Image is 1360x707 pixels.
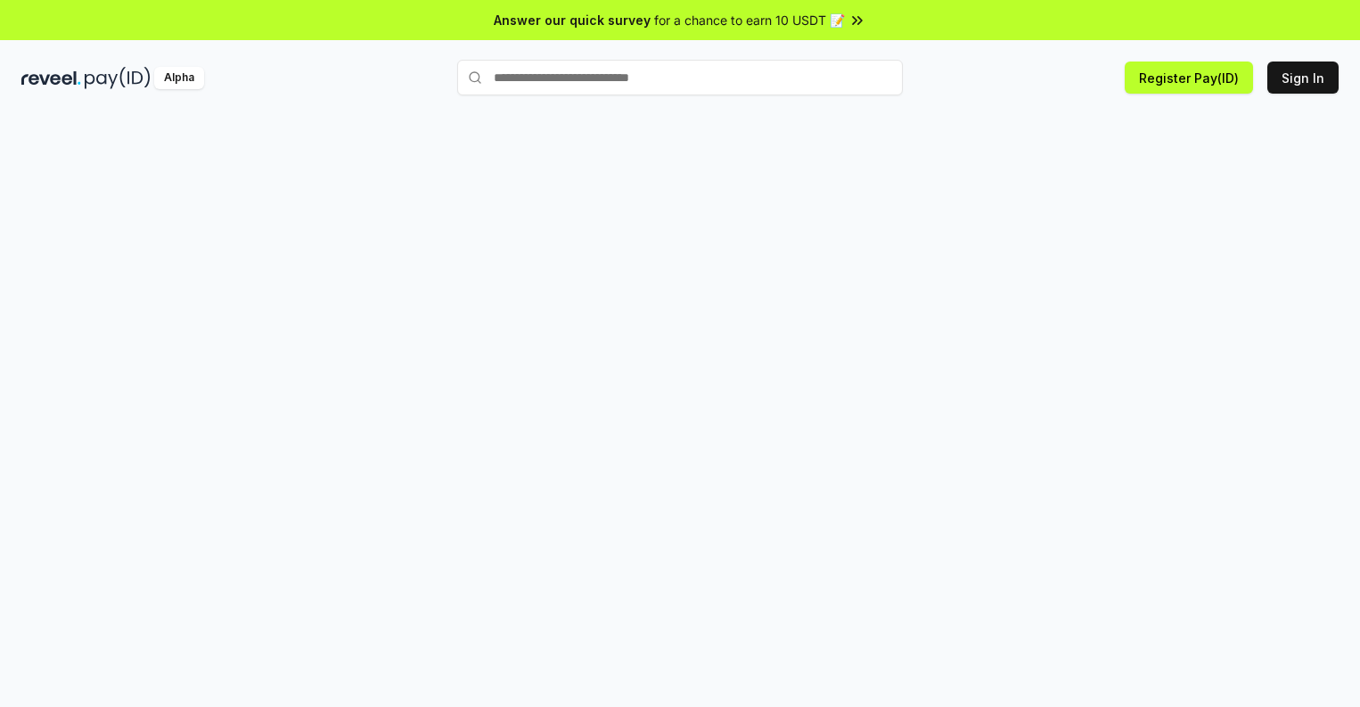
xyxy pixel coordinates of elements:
[154,67,204,89] div: Alpha
[85,67,151,89] img: pay_id
[21,67,81,89] img: reveel_dark
[1267,62,1339,94] button: Sign In
[654,11,845,29] span: for a chance to earn 10 USDT 📝
[1125,62,1253,94] button: Register Pay(ID)
[494,11,651,29] span: Answer our quick survey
